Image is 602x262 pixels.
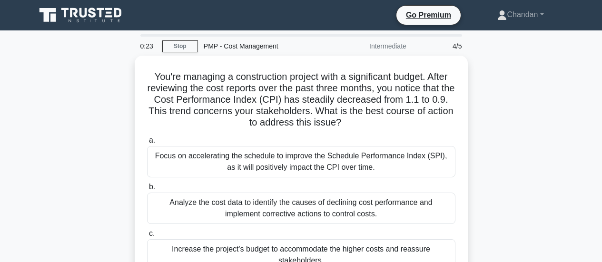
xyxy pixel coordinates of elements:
[147,146,455,177] div: Focus on accelerating the schedule to improve the Schedule Performance Index (SPI), as it will po...
[149,136,155,144] span: a.
[146,71,456,129] h5: You're managing a construction project with a significant budget. After reviewing the cost report...
[147,193,455,224] div: Analyze the cost data to identify the causes of declining cost performance and implement correcti...
[149,229,155,237] span: c.
[474,5,566,24] a: Chandan
[135,37,162,56] div: 0:23
[412,37,468,56] div: 4/5
[329,37,412,56] div: Intermediate
[162,40,198,52] a: Stop
[400,9,457,21] a: Go Premium
[149,183,155,191] span: b.
[198,37,329,56] div: PMP - Cost Management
